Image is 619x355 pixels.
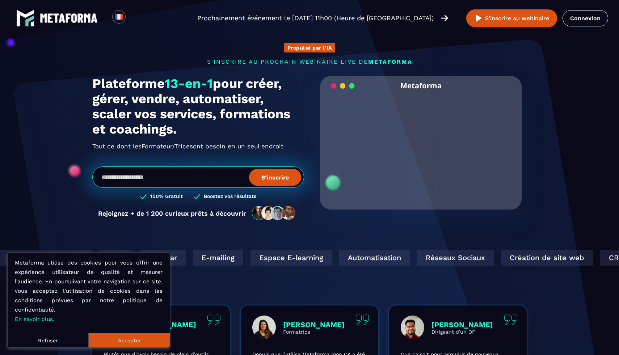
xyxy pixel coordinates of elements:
[504,314,518,325] img: quote
[581,250,615,266] div: CRM
[474,14,483,23] img: play
[121,250,167,266] div: Webinar
[325,95,516,190] video: Your browser does not support the video tag.
[482,250,574,266] div: Création de site web
[92,58,527,65] p: s'inscrire au prochain webinaire live de
[89,333,170,347] button: Accepter
[331,83,355,89] img: loading
[431,320,493,329] p: [PERSON_NAME]
[401,316,424,339] img: profile
[150,193,183,200] h3: 100% Gratuit
[197,13,434,23] p: Prochainement événement le [DATE] 11h00 (Heure de [GEOGRAPHIC_DATA])
[15,316,54,322] a: En savoir plus.
[142,140,193,152] span: Formateur/Trices
[283,320,345,329] p: [PERSON_NAME]
[80,250,114,266] div: CRM
[207,314,221,325] img: quote
[132,14,137,22] input: Search for option
[249,169,301,186] button: S’inscrire
[92,76,304,137] h1: Plateforme pour créer, gérer, vendre, automatiser, scaler vos services, formations et coachings.
[431,329,493,335] p: Dirigeant d'un OF
[114,12,123,21] img: fr
[287,45,332,51] p: Propulsé par l'IA
[355,314,369,325] img: quote
[563,10,608,26] a: Connexion
[98,210,246,217] p: Rejoignez + de 1 200 curieux prêts à découvrir
[165,76,213,91] span: 13-en-1
[140,193,147,200] img: checked
[320,250,391,266] div: Automatisation
[40,13,98,23] img: logo
[441,14,448,22] img: arrow-right
[252,316,276,339] img: profile
[174,250,224,266] div: E-mailing
[16,9,34,27] img: logo
[400,76,442,95] h2: Metaforma
[398,250,475,266] div: Réseaux Sociaux
[283,329,345,335] p: Formatrice
[368,58,412,65] span: METAFORMA
[232,250,313,266] div: Espace E-learning
[126,10,143,26] div: Search for option
[250,206,298,221] img: community-people
[204,193,256,200] h3: Boostez vos résultats
[15,258,163,324] p: Metaforma utilise des cookies pour vous offrir une expérience utilisateur de qualité et mesurer l...
[466,9,557,27] button: S’inscrire au webinaire
[8,333,89,347] button: Refuser
[194,193,200,200] img: checked
[92,140,304,152] h2: Tout ce dont les ont besoin en un seul endroit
